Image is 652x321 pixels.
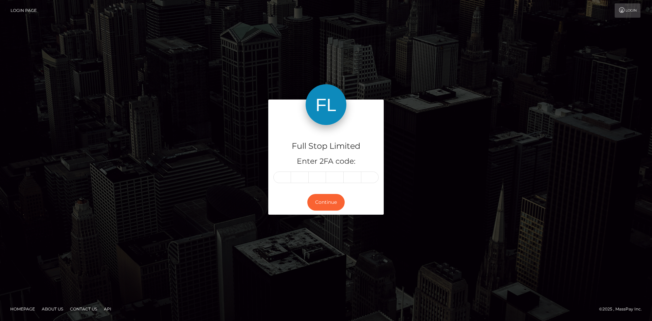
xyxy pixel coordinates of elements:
[307,194,345,211] button: Continue
[101,304,114,314] a: API
[7,304,38,314] a: Homepage
[599,305,647,313] div: © 2025 , MassPay Inc.
[273,140,379,152] h4: Full Stop Limited
[11,3,37,18] a: Login Page
[67,304,100,314] a: Contact Us
[306,84,346,125] img: Full Stop Limited
[39,304,66,314] a: About Us
[273,156,379,167] h5: Enter 2FA code:
[615,3,640,18] a: Login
